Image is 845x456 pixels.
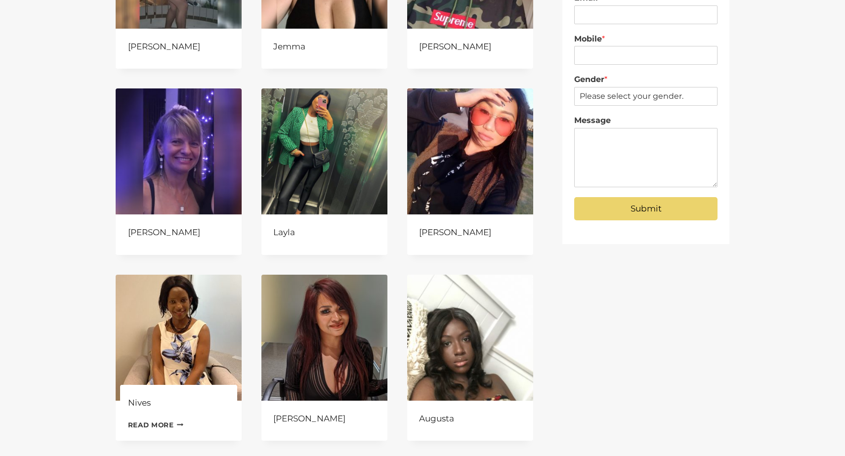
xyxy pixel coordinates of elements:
a: Augusta [419,414,454,423]
a: Jemma [273,41,305,51]
button: Submit [574,197,718,220]
img: Layla [261,88,387,214]
a: [PERSON_NAME] [128,41,200,51]
a: Read more about “Nives” [128,417,184,432]
label: Message [574,116,718,126]
img: Lin [261,275,387,401]
a: [PERSON_NAME] [273,414,345,423]
img: Augusta [407,275,533,401]
img: Meg [407,88,533,214]
a: [PERSON_NAME] [419,41,491,51]
label: Mobile [574,34,718,44]
img: Nives [116,275,242,401]
label: Gender [574,75,718,85]
a: Nives [128,398,151,408]
a: [PERSON_NAME] [128,227,200,237]
a: [PERSON_NAME] [419,227,491,237]
input: Mobile [574,46,718,65]
img: Teena [116,88,242,214]
a: Layla [273,227,295,237]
